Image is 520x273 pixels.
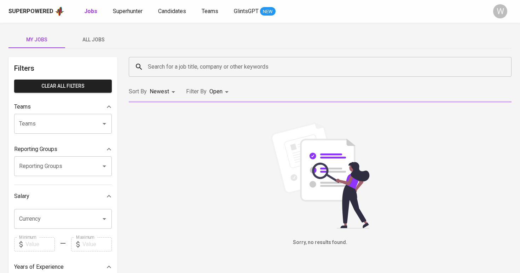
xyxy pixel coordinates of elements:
[113,8,143,14] span: Superhunter
[14,103,31,111] p: Teams
[14,80,112,93] button: Clear All filters
[158,7,187,16] a: Candidates
[150,85,178,98] div: Newest
[14,100,112,114] div: Teams
[14,63,112,74] h6: Filters
[69,35,117,44] span: All Jobs
[113,7,144,16] a: Superhunter
[14,145,57,153] p: Reporting Groups
[84,8,97,14] b: Jobs
[129,87,147,96] p: Sort By
[13,35,61,44] span: My Jobs
[14,189,112,203] div: Salary
[84,7,99,16] a: Jobs
[209,85,231,98] div: Open
[99,119,109,129] button: Open
[8,6,64,17] a: Superpoweredapp logo
[20,82,106,91] span: Clear All filters
[234,8,259,14] span: GlintsGPT
[8,7,53,16] div: Superpowered
[150,87,169,96] p: Newest
[158,8,186,14] span: Candidates
[25,237,55,251] input: Value
[14,192,29,201] p: Salary
[82,237,112,251] input: Value
[99,214,109,224] button: Open
[14,142,112,156] div: Reporting Groups
[129,239,512,246] h6: Sorry, no results found.
[202,7,220,16] a: Teams
[55,6,64,17] img: app logo
[202,8,218,14] span: Teams
[99,161,109,171] button: Open
[209,88,223,95] span: Open
[493,4,507,18] div: W
[14,263,64,271] p: Years of Experience
[234,7,276,16] a: GlintsGPT NEW
[260,8,276,15] span: NEW
[267,122,373,228] img: file_searching.svg
[186,87,207,96] p: Filter By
